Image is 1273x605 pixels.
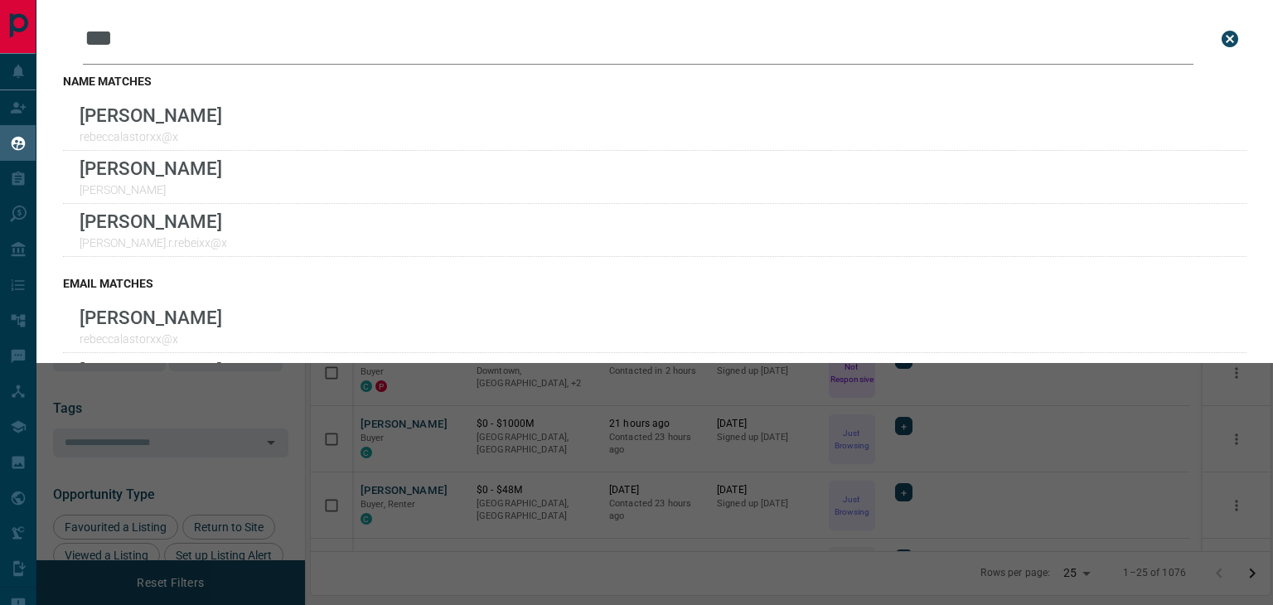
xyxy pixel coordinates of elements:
h3: email matches [63,277,1246,290]
h3: name matches [63,75,1246,88]
button: close search bar [1213,22,1246,56]
p: [PERSON_NAME] [80,104,222,126]
p: [PERSON_NAME] [80,211,227,232]
p: rebeccalastorxx@x [80,130,222,143]
p: rebeccalastorxx@x [80,332,222,346]
p: [PERSON_NAME] [80,157,222,179]
p: [PERSON_NAME] [80,307,222,328]
p: [PERSON_NAME] [80,360,222,381]
p: [PERSON_NAME].r.rebeixx@x [80,236,227,249]
p: [PERSON_NAME] [80,183,222,196]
